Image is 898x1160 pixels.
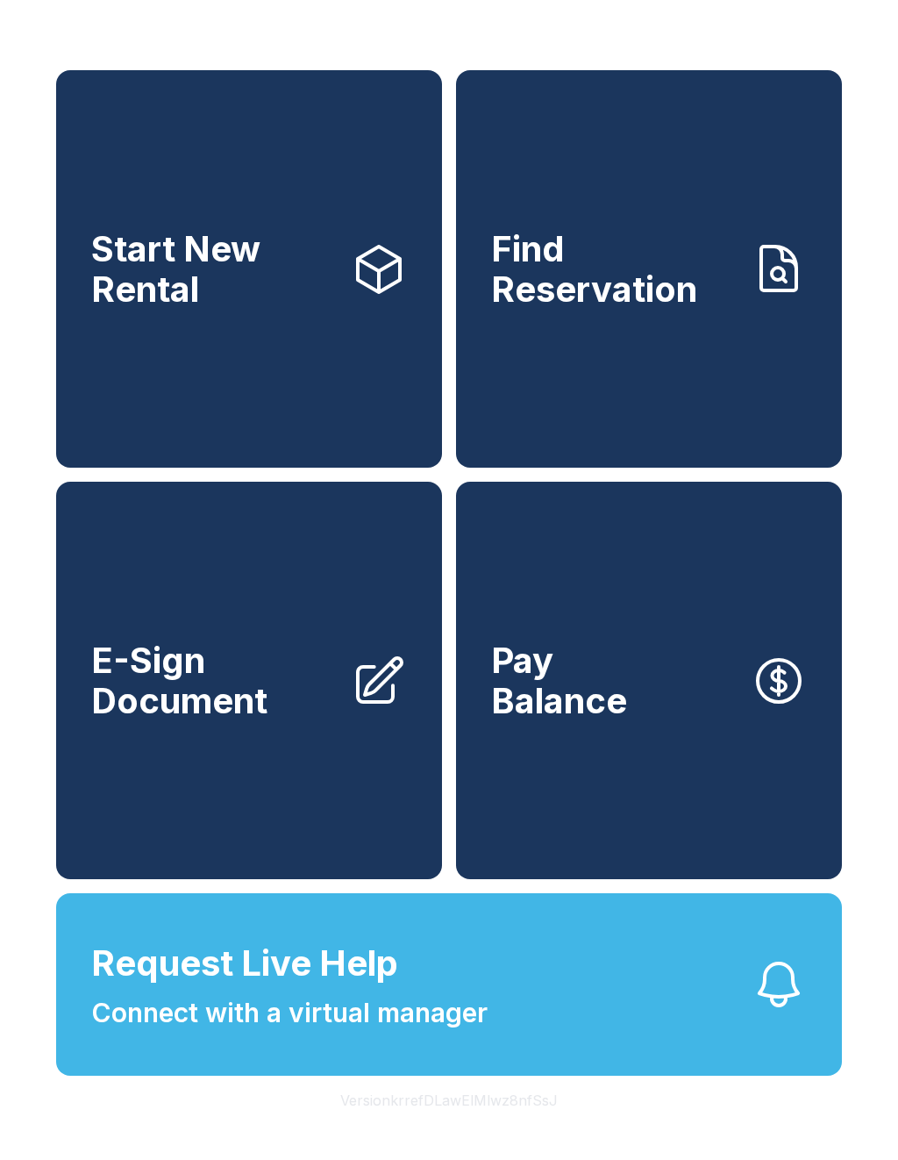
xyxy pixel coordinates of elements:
[56,70,442,468] a: Start New Rental
[91,937,398,990] span: Request Live Help
[91,993,488,1033] span: Connect with a virtual manager
[491,641,627,720] span: Pay Balance
[456,482,842,879] button: PayBalance
[326,1076,572,1125] button: VersionkrrefDLawElMlwz8nfSsJ
[91,229,337,309] span: Start New Rental
[491,229,737,309] span: Find Reservation
[56,893,842,1076] button: Request Live HelpConnect with a virtual manager
[91,641,337,720] span: E-Sign Document
[56,482,442,879] a: E-Sign Document
[456,70,842,468] a: Find Reservation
